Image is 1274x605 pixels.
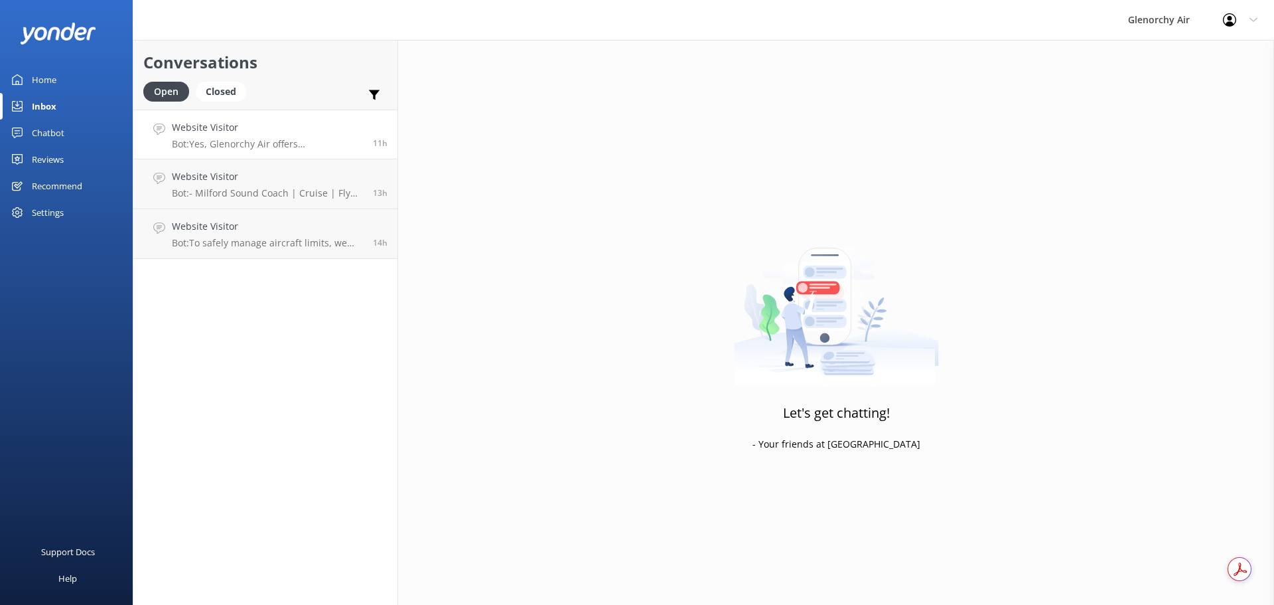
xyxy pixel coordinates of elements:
[32,93,56,120] div: Inbox
[20,23,96,44] img: yonder-white-logo.png
[58,565,77,592] div: Help
[143,84,196,98] a: Open
[172,138,363,150] p: Bot: Yes, Glenorchy Air offers [GEOGRAPHIC_DATA] One Way Flights from [GEOGRAPHIC_DATA]. Each fli...
[143,82,189,102] div: Open
[133,110,397,159] a: Website VisitorBot:Yes, Glenorchy Air offers [GEOGRAPHIC_DATA] One Way Flights from [GEOGRAPHIC_D...
[172,219,363,234] h4: Website Visitor
[32,199,64,226] div: Settings
[172,187,363,199] p: Bot: - Milford Sound Coach | Cruise | Fly trips depart with the coach leaving [GEOGRAPHIC_DATA] a...
[133,159,397,209] a: Website VisitorBot:- Milford Sound Coach | Cruise | Fly trips depart with the coach leaving [GEOG...
[32,173,82,199] div: Recommend
[783,402,890,424] h3: Let's get chatting!
[32,66,56,93] div: Home
[373,137,388,149] span: Sep 04 2025 10:17pm (UTC +12:00) Pacific/Auckland
[172,169,363,184] h4: Website Visitor
[32,120,64,146] div: Chatbot
[172,120,363,135] h4: Website Visitor
[752,437,920,452] p: - Your friends at [GEOGRAPHIC_DATA]
[172,237,363,249] p: Bot: To safely manage aircraft limits, we require passenger weights at booking. If anyone is 140 ...
[133,209,397,259] a: Website VisitorBot:To safely manage aircraft limits, we require passenger weights at booking. If ...
[196,82,246,102] div: Closed
[143,50,388,75] h2: Conversations
[734,220,939,386] img: artwork of a man stealing a conversation from at giant smartphone
[196,84,253,98] a: Closed
[373,237,388,248] span: Sep 04 2025 06:42pm (UTC +12:00) Pacific/Auckland
[373,187,388,199] span: Sep 04 2025 07:41pm (UTC +12:00) Pacific/Auckland
[41,539,95,565] div: Support Docs
[32,146,64,173] div: Reviews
